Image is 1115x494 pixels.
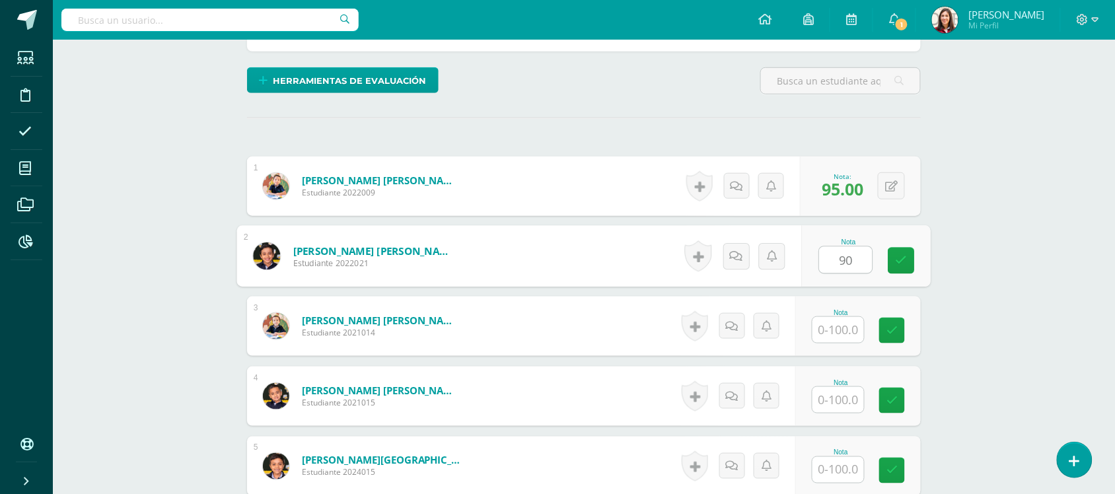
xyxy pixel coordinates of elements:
[61,9,359,31] input: Busca un usuario...
[812,309,870,316] div: Nota
[293,244,456,258] a: [PERSON_NAME] [PERSON_NAME]
[822,172,863,181] div: Nota:
[302,187,460,198] span: Estudiante 2022009
[302,174,460,187] a: [PERSON_NAME] [PERSON_NAME]
[812,379,870,386] div: Nota
[293,258,456,269] span: Estudiante 2022021
[302,384,460,397] a: [PERSON_NAME] [PERSON_NAME]
[761,68,920,94] input: Busca un estudiante aquí...
[812,317,864,343] input: 0-100.0
[247,67,439,93] a: Herramientas de evaluación
[302,314,460,327] a: [PERSON_NAME] [PERSON_NAME]
[263,173,289,199] img: 295b82f8adc0d639fdefb06604a8e20a.png
[968,20,1044,31] span: Mi Perfil
[812,449,870,456] div: Nota
[302,467,460,478] span: Estudiante 2024015
[968,8,1044,21] span: [PERSON_NAME]
[263,313,289,339] img: fe4b97d8ab297d8ea8c55ee3a06cd4b2.png
[302,397,460,408] span: Estudiante 2021015
[820,247,873,273] input: 0-100.0
[894,17,909,32] span: 1
[822,178,863,200] span: 95.00
[819,238,879,246] div: Nota
[253,242,280,269] img: 2ec719e16967063243a19f415d4928e5.png
[812,457,864,483] input: 0-100.0
[302,327,460,338] span: Estudiante 2021014
[932,7,958,33] img: 7f0a03d709fdbe87b17eaa2394b75382.png
[812,387,864,413] input: 0-100.0
[302,454,460,467] a: [PERSON_NAME][GEOGRAPHIC_DATA]
[273,69,427,93] span: Herramientas de evaluación
[263,383,289,409] img: b360f5ad23294c256a61f57b1951f2ce.png
[263,453,289,479] img: 976f1be8ffaec3399f6bd007e538e5f4.png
